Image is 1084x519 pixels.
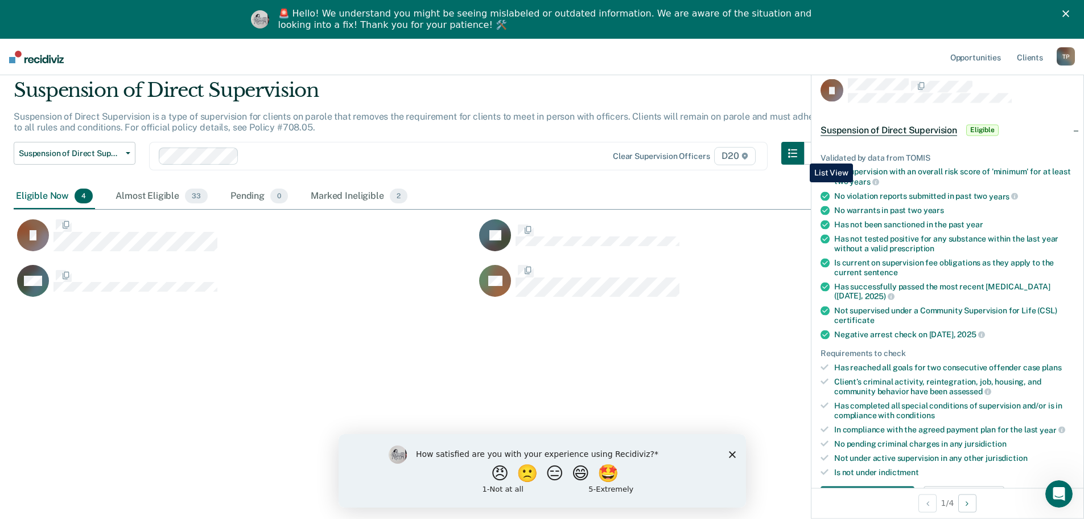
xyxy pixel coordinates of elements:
div: Negative arrest check on [DATE], [834,329,1074,340]
div: In compliance with the agreed payment plan for the last [834,424,1074,435]
div: Almost Eligible [113,184,210,209]
span: Eligible [966,124,999,136]
div: CaseloadOpportunityCell-00244938 [14,219,476,264]
div: Suspension of Direct Supervision [14,79,827,111]
span: year [966,220,983,229]
span: Suspension of Direct Supervision [19,149,121,158]
button: Update status [924,486,1004,509]
span: plans [1042,363,1061,372]
div: CaseloadOpportunityCell-00549537 [14,264,476,310]
div: CaseloadOpportunityCell-00589306 [476,219,938,264]
div: Is current on supervision fee obligations as they apply to the current [834,258,1074,277]
span: 2 [390,189,407,203]
span: indictment [879,468,919,477]
div: Is not under [834,468,1074,477]
span: Suspension of Direct Supervision [821,124,957,136]
div: Clear supervision officers [613,152,710,161]
span: certificate [834,315,874,324]
span: assessed [949,387,991,396]
div: Not supervised under a Community Supervision for Life (CSL) [834,306,1074,325]
div: Close [1062,10,1074,17]
div: CaseloadOpportunityCell-00114840 [476,264,938,310]
a: Clients [1015,39,1045,75]
span: jursidiction [965,439,1006,448]
span: conditions [896,411,935,420]
iframe: Intercom live chat [1045,480,1073,508]
div: 🚨 Hello! We understand you might be seeing mislabeled or outdated information. We are aware of th... [278,8,815,31]
span: years [924,206,944,215]
button: Previous Opportunity [918,494,937,512]
span: sentence [864,267,898,276]
div: Has completed all special conditions of supervision and/or is in compliance with [834,401,1074,420]
span: 2025 [957,330,984,339]
span: jurisdiction [986,453,1027,463]
div: Has not been sanctioned in the past [834,220,1074,230]
div: Has successfully passed the most recent [MEDICAL_DATA] ([DATE], [834,281,1074,301]
div: Client’s criminal activity, reintegration, job, housing, and community behavior have been [834,377,1074,396]
div: Eligible Now [14,184,95,209]
div: 1 / 4 [811,488,1083,518]
div: Marked Ineligible [308,184,410,209]
div: No pending criminal charges in any [834,439,1074,449]
button: Next Opportunity [958,494,976,512]
span: years [989,191,1018,201]
div: Not under active supervision in any other [834,453,1074,463]
button: Generate paperwork [821,486,914,509]
div: Has reached all goals for two consecutive offender case [834,363,1074,373]
span: prescription [889,244,934,253]
img: Recidiviz [9,51,64,63]
span: 33 [185,189,208,203]
a: Navigate to form link [821,486,919,509]
div: No violation reports submitted in past two [834,191,1074,201]
div: Requirements to check [821,349,1074,358]
span: 4 [75,189,93,203]
div: Suspension of Direct SupervisionEligible [811,112,1083,148]
div: On supervision with an overall risk score of 'minimum' for at least two [834,167,1074,186]
div: Pending [228,184,290,209]
div: No warrants in past two [834,206,1074,215]
img: Profile image for Kim [251,10,269,28]
span: years [850,177,879,186]
a: Opportunities [948,39,1003,75]
span: year [1040,425,1065,434]
span: D20 [714,147,755,165]
div: Has not tested positive for any substance within the last year without a valid [834,234,1074,254]
span: 0 [270,189,288,203]
span: 2025) [865,292,895,301]
p: Suspension of Direct Supervision is a type of supervision for clients on parole that removes the ... [14,111,822,133]
iframe: Survey by Kim from Recidiviz [339,434,746,508]
div: Validated by data from TOMIS [821,153,1074,162]
div: T P [1057,47,1075,66]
